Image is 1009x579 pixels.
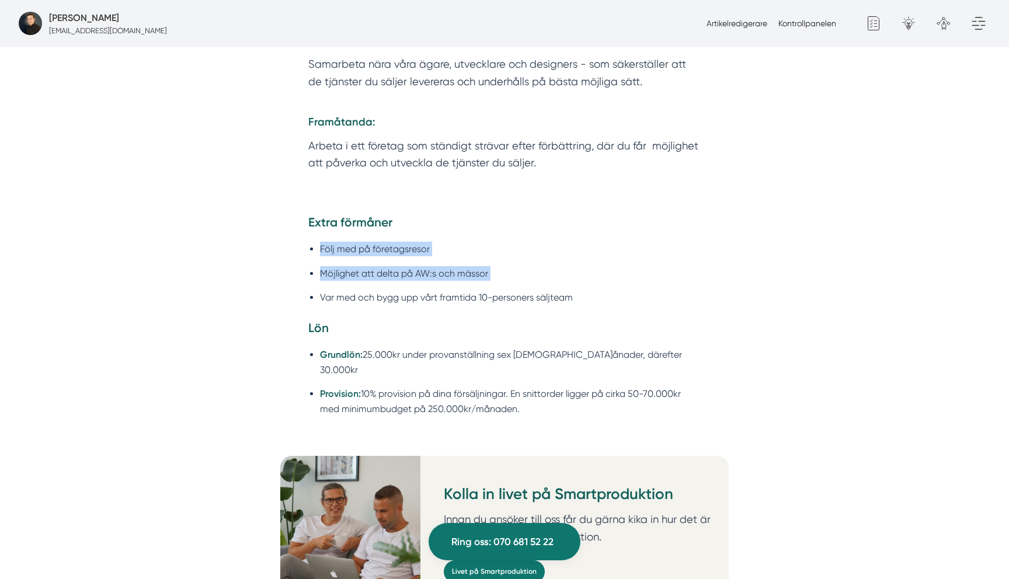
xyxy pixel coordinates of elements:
li: Följ med på företagsresor [320,242,701,256]
img: foretagsbild-pa-smartproduktion-ett-foretag-i-dalarnas-lan-2023.jpg [19,12,42,35]
h3: Kolla in livet på Smartproduktion [444,484,719,511]
h5: Super Administratör [49,11,119,25]
p: Arbeta i ett företag som ständigt strävar efter förbättring, där du får möjlighet att påverka och... [308,137,701,172]
li: 25.000kr under provanställning sex [DEMOGRAPHIC_DATA]ånader, därefter 30.000kr [320,347,701,377]
li: 10% provision på dina försäljningar. En snittorder ligger på cirka 50-70.000kr med minimumbudget ... [320,386,701,416]
p: [EMAIL_ADDRESS][DOMAIN_NAME] [49,25,167,36]
span: Ring oss: 070 681 52 22 [451,534,554,550]
a: Artikelredigerare [707,19,767,28]
p: Samarbeta nära våra ägare, utvecklare och designers - som säkerställer att de tjänster du säljer ... [308,55,701,90]
li: Möjlighet att delta på AW:s och mässor [320,266,701,281]
strong: Provision: [320,388,361,399]
a: Ring oss: 070 681 52 22 [429,523,580,560]
p: Innan du ansöker till oss får du gärna kika in hur det är att arbeta på Smartproduktion. [444,511,719,545]
strong: Lön [308,320,329,335]
a: Kontrollpanelen [778,19,836,28]
strong: Extra förmåner [308,215,392,229]
strong: Grundlön: [320,349,363,360]
strong: Framåtanda: [308,116,375,128]
li: Var med och bygg upp vårt framtida 10-personers säljteam [320,290,701,305]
